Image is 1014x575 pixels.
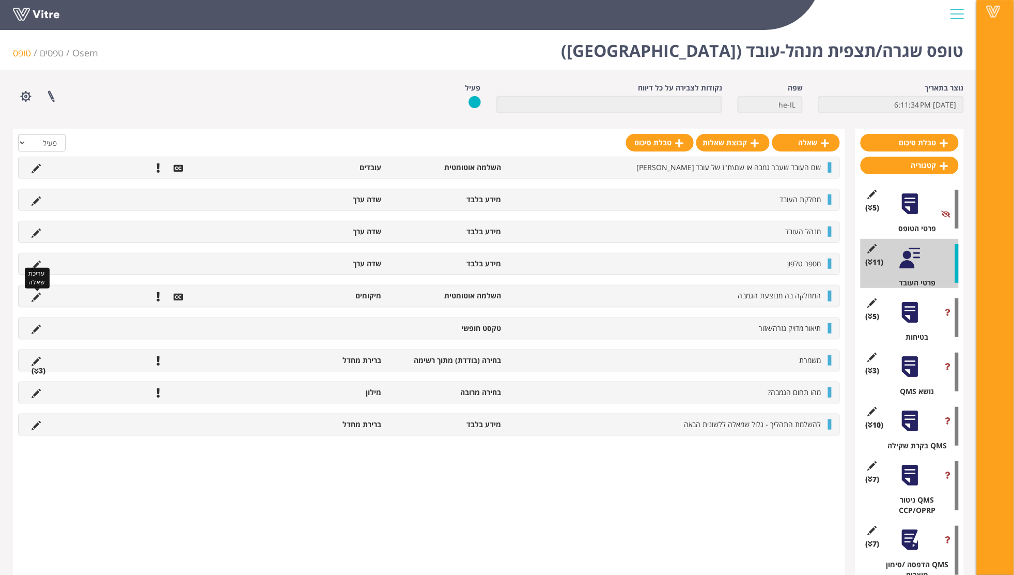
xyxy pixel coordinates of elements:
[800,355,821,365] span: משמרת
[768,387,821,397] span: מהו תחום הגמבה?
[386,355,506,366] li: בחירה (בודדת) מתוך רשימה
[861,134,959,152] a: טבלת סיכום
[267,226,386,237] li: שדה ערך
[780,194,821,204] span: מחלקת העובד
[866,203,880,213] span: (5 )
[386,387,506,398] li: בחירה מרובה
[72,47,98,59] span: 402
[386,291,506,301] li: השלמה אוטומטית
[636,162,821,172] span: שם העובד שעבר גמבה או שם\ת"ז של עובד [PERSON_NAME]
[267,387,386,398] li: מילון
[386,259,506,269] li: מידע בלבד
[561,26,964,70] h1: טופס שגרה/תצפית מנהל-עובד ([GEOGRAPHIC_DATA])
[626,134,694,152] a: טבלת סיכום
[868,495,959,516] div: QMS ניטור CCP/OPRP
[386,419,506,430] li: מידע בלבד
[868,441,959,451] div: QMS בקרת שקילה
[866,257,884,267] span: (11 )
[861,157,959,174] a: קטגוריה
[866,311,880,322] span: (5 )
[868,223,959,234] div: פרטי הטופס
[772,134,840,152] a: שאלה
[386,323,506,334] li: טקסט חופשי
[40,47,64,59] a: טפסים
[868,386,959,397] div: נושא QMS
[386,194,506,205] li: מידע בלבד
[788,83,803,93] label: שפה
[638,83,722,93] label: נקודות לצבירה על כל דיווח
[13,47,40,60] li: טופס
[866,420,884,430] span: (10 )
[267,291,386,301] li: מיקומים
[267,162,386,173] li: עובדים
[759,323,821,333] span: תיאור מדויק גזרה/אזור
[868,278,959,288] div: פרטי העובד
[788,259,821,268] span: מספר טלפון
[267,194,386,205] li: שדה ערך
[868,332,959,342] div: בטיחות
[696,134,770,152] a: קבוצת שאלות
[866,474,880,485] span: (7 )
[925,83,964,93] label: נוצר בתאריך
[267,259,386,269] li: שדה ערך
[866,366,880,376] span: (3 )
[738,291,821,300] span: המחלקה בה מבוצעת הגמבה
[267,355,386,366] li: ברירת מחדל
[786,226,821,236] span: מנהל העובד
[386,226,506,237] li: מידע בלבד
[866,539,880,549] span: (7 )
[25,268,50,289] div: עריכת שאלה
[465,83,481,93] label: פעיל
[469,96,481,109] img: yes
[26,366,51,376] li: (3 )
[267,419,386,430] li: ברירת מחדל
[386,162,506,173] li: השלמה אוטומטית
[684,419,821,429] span: להשלמת התהליך - גלול שמאלה ללשונית הבאה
